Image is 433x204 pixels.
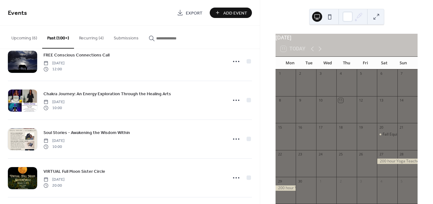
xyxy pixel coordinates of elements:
[359,152,363,157] div: 26
[379,125,384,130] div: 20
[399,125,404,130] div: 21
[298,125,302,130] div: 16
[318,125,323,130] div: 17
[298,179,302,184] div: 30
[43,66,65,72] span: 12:00
[277,71,282,76] div: 1
[43,138,65,144] span: [DATE]
[277,125,282,130] div: 15
[42,26,74,49] button: Past (100+)
[379,71,384,76] div: 6
[43,183,65,188] span: 20:00
[43,168,105,175] a: VIRTUAL Full Moon Sister Circle
[281,57,299,69] div: Mon
[338,71,343,76] div: 4
[43,52,110,59] span: FREE Conscious Connections Call
[356,57,375,69] div: Fri
[318,57,337,69] div: Wed
[43,99,65,105] span: [DATE]
[359,71,363,76] div: 5
[359,179,363,184] div: 3
[277,152,282,157] div: 22
[338,125,343,130] div: 18
[394,57,413,69] div: Sun
[399,152,404,157] div: 28
[172,8,207,18] a: Export
[43,168,105,175] span: VIRTUAL Full Moon Sister Circle
[186,10,202,16] span: Export
[6,26,42,48] button: Upcoming (6)
[43,91,171,97] span: Chakra Journey: An Energy Exploration Through the Healing Arts
[318,98,323,103] div: 10
[43,129,130,136] a: Soul Stories - Awakening the Wisdom Within
[359,125,363,130] div: 19
[359,98,363,103] div: 12
[210,8,252,18] button: Add Event
[43,105,65,111] span: 10:00
[277,179,282,184] div: 29
[223,10,247,16] span: Add Event
[318,179,323,184] div: 1
[298,152,302,157] div: 23
[298,98,302,103] div: 9
[8,7,27,19] span: Events
[43,90,171,97] a: Chakra Journey: An Energy Exploration Through the Healing Arts
[379,152,384,157] div: 27
[399,71,404,76] div: 7
[375,57,394,69] div: Sat
[379,98,384,103] div: 13
[318,152,323,157] div: 24
[299,57,318,69] div: Tue
[338,152,343,157] div: 25
[399,179,404,184] div: 5
[379,179,384,184] div: 4
[338,179,343,184] div: 2
[43,177,65,183] span: [DATE]
[74,26,109,48] button: Recurring (4)
[337,57,356,69] div: Thu
[338,98,343,103] div: 11
[377,132,397,137] div: Fall Equinox Women's Circle & Studio Opening Ceremony!
[277,98,282,103] div: 8
[298,71,302,76] div: 2
[43,61,65,66] span: [DATE]
[377,159,418,164] div: 200 hour Yoga Teacher Training
[276,34,418,41] div: [DATE]
[109,26,144,48] button: Submissions
[276,185,296,191] div: 200 hour Yoga Teacher Training
[318,71,323,76] div: 3
[399,98,404,103] div: 14
[43,144,65,149] span: 10:00
[43,51,110,59] a: FREE Conscious Connections Call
